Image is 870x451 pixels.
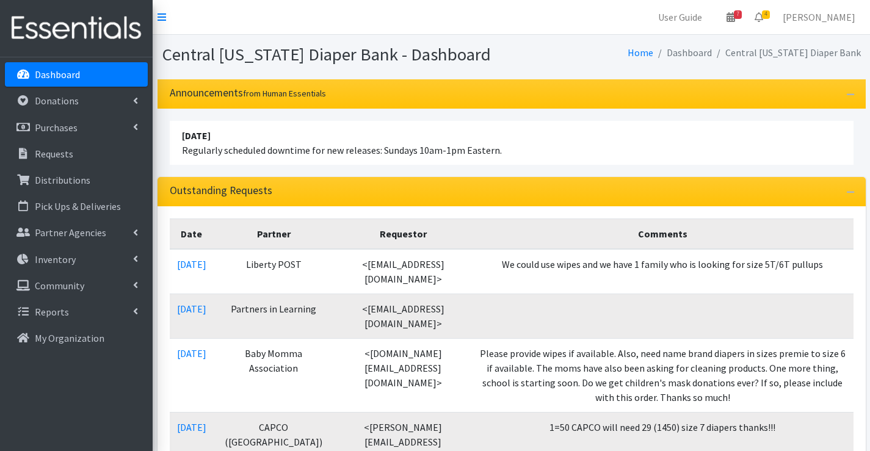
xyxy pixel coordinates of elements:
[712,44,861,62] li: Central [US_STATE] Diaper Bank
[5,168,148,192] a: Distributions
[762,10,770,19] span: 4
[35,280,84,292] p: Community
[35,200,121,212] p: Pick Ups & Deliveries
[35,253,76,265] p: Inventory
[214,218,335,249] th: Partner
[35,148,73,160] p: Requests
[5,300,148,324] a: Reports
[472,338,853,412] td: Please provide wipes if available. Also, need name brand diapers in sizes premie to size 6 if ava...
[334,338,472,412] td: <[DOMAIN_NAME][EMAIL_ADDRESS][DOMAIN_NAME]>
[5,88,148,113] a: Donations
[472,218,853,249] th: Comments
[243,88,326,99] small: from Human Essentials
[628,46,653,59] a: Home
[5,247,148,272] a: Inventory
[177,347,206,359] a: [DATE]
[5,8,148,49] img: HumanEssentials
[745,5,773,29] a: 4
[35,306,69,318] p: Reports
[734,10,742,19] span: 7
[5,273,148,298] a: Community
[170,184,272,197] h3: Outstanding Requests
[177,421,206,433] a: [DATE]
[182,129,211,142] strong: [DATE]
[5,220,148,245] a: Partner Agencies
[773,5,865,29] a: [PERSON_NAME]
[170,87,326,99] h3: Announcements
[162,44,507,65] h1: Central [US_STATE] Diaper Bank - Dashboard
[214,338,335,412] td: Baby Momma Association
[5,115,148,140] a: Purchases
[653,44,712,62] li: Dashboard
[35,68,80,81] p: Dashboard
[35,95,79,107] p: Donations
[5,326,148,350] a: My Organization
[170,121,854,165] li: Regularly scheduled downtime for new releases: Sundays 10am-1pm Eastern.
[334,294,472,338] td: <[EMAIL_ADDRESS][DOMAIN_NAME]>
[334,218,472,249] th: Requestor
[35,174,90,186] p: Distributions
[177,258,206,270] a: [DATE]
[648,5,712,29] a: User Guide
[177,303,206,315] a: [DATE]
[717,5,745,29] a: 7
[334,249,472,294] td: <[EMAIL_ADDRESS][DOMAIN_NAME]>
[170,218,214,249] th: Date
[35,121,78,134] p: Purchases
[35,226,106,239] p: Partner Agencies
[472,249,853,294] td: We could use wipes and we have 1 family who is looking for size 5T/6T pullups
[5,142,148,166] a: Requests
[214,249,335,294] td: Liberty POST
[214,294,335,338] td: Partners in Learning
[35,332,104,344] p: My Organization
[5,194,148,218] a: Pick Ups & Deliveries
[5,62,148,87] a: Dashboard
